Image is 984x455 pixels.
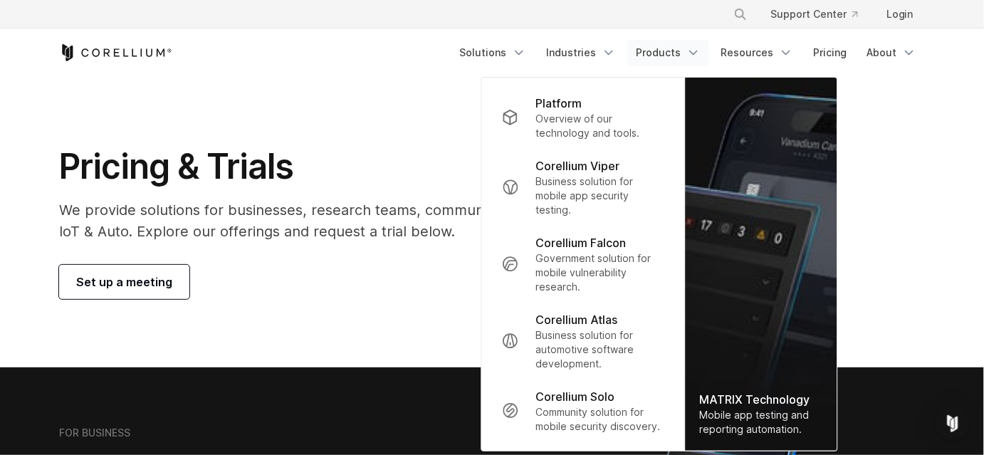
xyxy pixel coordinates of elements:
p: Overview of our technology and tools. [536,112,665,140]
a: About [858,40,925,66]
a: Corellium Solo Community solution for mobile security discovery. [491,380,676,442]
span: Set up a meeting [76,273,172,291]
button: Search [728,1,753,27]
div: MATRIX Technology [700,391,823,408]
a: Resources [712,40,802,66]
p: Corellium Atlas [536,311,618,328]
a: Support Center [759,1,869,27]
p: We provide solutions for businesses, research teams, community individuals, and IoT & Auto. Explo... [59,199,627,242]
a: Set up a meeting [59,265,189,299]
p: Government solution for mobile vulnerability research. [536,251,665,294]
a: Login [875,1,925,27]
div: Navigation Menu [716,1,925,27]
p: Corellium Solo [536,388,615,405]
h6: FOR BUSINESS [59,427,130,439]
p: Business solution for automotive software development. [536,328,665,371]
a: Corellium Falcon Government solution for mobile vulnerability research. [491,226,676,303]
p: Corellium Viper [536,157,620,174]
img: Matrix_WebNav_1x [686,78,837,451]
h1: Pricing & Trials [59,145,627,188]
a: Corellium Atlas Business solution for automotive software development. [491,303,676,380]
div: Navigation Menu [451,40,925,66]
a: Corellium Home [59,44,172,61]
p: Business solution for mobile app security testing. [536,174,665,217]
a: Industries [538,40,624,66]
p: Community solution for mobile security discovery. [536,405,665,434]
div: Mobile app testing and reporting automation. [700,408,823,436]
div: Open Intercom Messenger [936,407,970,441]
p: Platform [536,95,582,112]
a: Solutions [451,40,535,66]
a: Products [627,40,709,66]
a: Pricing [805,40,855,66]
a: Corellium Viper Business solution for mobile app security testing. [491,149,676,226]
a: MATRIX Technology Mobile app testing and reporting automation. [686,78,837,451]
p: Corellium Falcon [536,234,627,251]
a: Platform Overview of our technology and tools. [491,86,676,149]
